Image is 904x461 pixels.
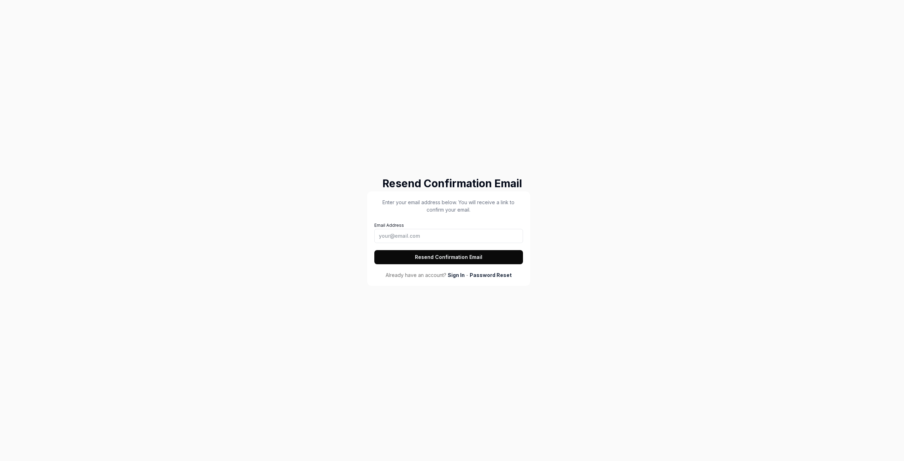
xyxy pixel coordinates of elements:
a: Password Reset [470,271,512,279]
button: Resend Confirmation Email [374,250,523,264]
input: Email Address [374,229,523,243]
span: - [466,271,468,279]
span: Already have an account? [386,271,446,279]
p: Enter your email address below. You will receive a link to confirm your email. [374,199,523,213]
h2: Resend Confirmation Email [367,176,537,191]
a: Sign In [448,271,465,279]
label: Email Address [374,223,523,243]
